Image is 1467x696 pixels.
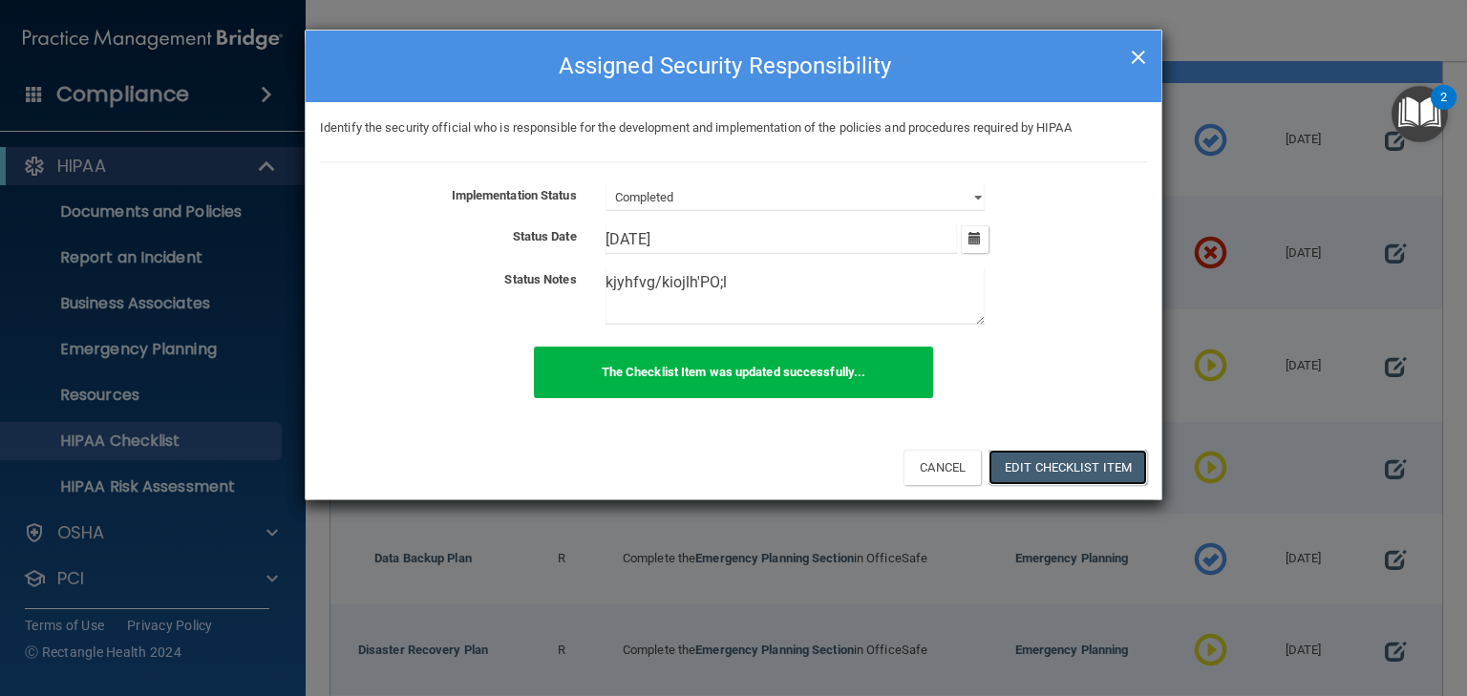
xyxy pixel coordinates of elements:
[904,450,981,485] button: Cancel
[513,229,577,243] b: Status Date
[1440,97,1447,122] div: 2
[1130,35,1147,74] span: ×
[306,116,1161,139] div: Identify the security official who is responsible for the development and implementation of the p...
[1371,575,1444,647] iframe: Drift Widget Chat Controller
[1392,86,1448,142] button: Open Resource Center, 2 new notifications
[602,365,866,379] b: The Checklist Item was updated successfully...
[452,188,577,202] b: Implementation Status
[504,272,576,286] b: Status Notes
[989,450,1147,485] button: Edit Checklist Item
[320,45,1147,87] h4: Assigned Security Responsibility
